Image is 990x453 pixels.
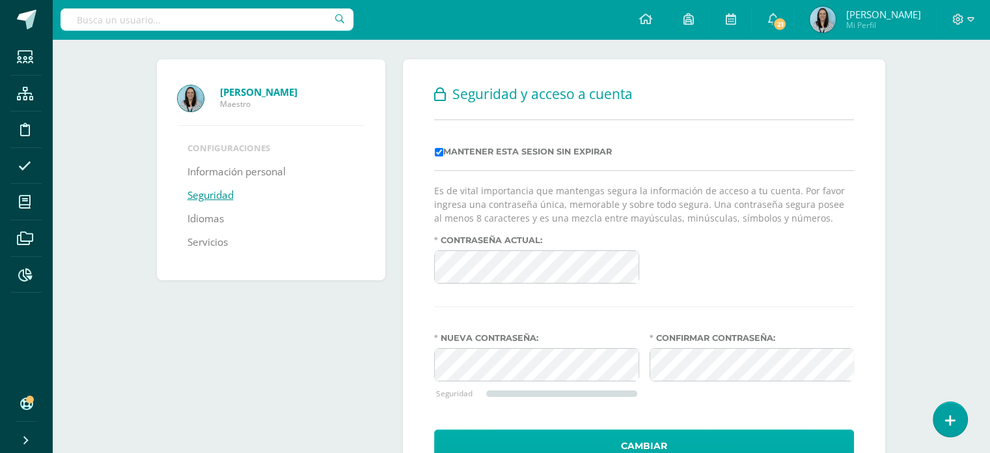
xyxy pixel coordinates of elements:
span: Seguridad y acceso a cuenta [452,85,633,103]
input: Busca un usuario... [61,8,353,31]
label: Confirmar contraseña: [650,333,855,343]
img: 5a6f75ce900a0f7ea551130e923f78ee.png [810,7,836,33]
a: Seguridad [187,184,234,207]
span: [PERSON_NAME] [846,8,920,21]
p: Es de vital importancia que mantengas segura la información de acceso a tu cuenta. Por favor ingr... [434,184,854,225]
a: [PERSON_NAME] [220,85,364,98]
label: Contraseña actual: [434,235,639,245]
a: Servicios [187,231,228,254]
strong: [PERSON_NAME] [220,85,297,98]
input: Mantener esta sesion sin expirar [435,148,443,156]
a: Información personal [187,160,286,184]
label: Nueva contraseña: [434,333,639,343]
span: Maestro [220,98,364,110]
span: 21 [773,17,787,31]
div: Seguridad [436,388,486,398]
span: Mi Perfil [846,20,920,31]
img: Profile picture of Melissa Arevalo [178,85,204,111]
label: Mantener esta sesion sin expirar [435,147,612,156]
a: Idiomas [187,207,224,231]
li: Configuraciones [187,142,355,154]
